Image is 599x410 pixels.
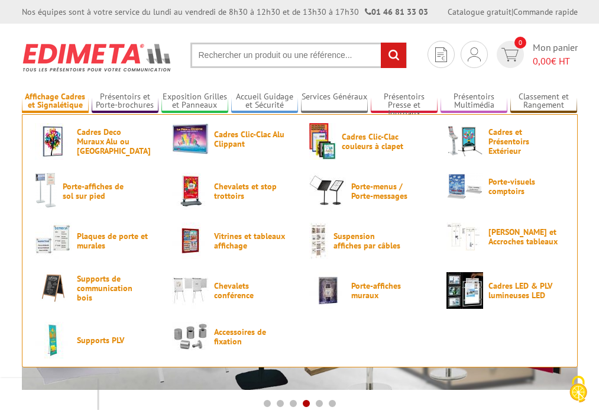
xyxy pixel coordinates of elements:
a: Accessoires de fixation [172,322,290,351]
input: Rechercher un produit ou une référence... [190,43,407,68]
div: | [448,6,578,18]
img: Supports de communication bois [35,272,72,304]
span: Cadres Clic-Clac Alu Clippant [214,130,285,148]
img: Cadres Clic-Clac couleurs à clapet [309,123,336,160]
input: rechercher [381,43,406,68]
img: devis rapide [435,47,447,62]
img: Accessoires de fixation [172,322,209,351]
a: Vitrines et tableaux affichage [172,222,290,259]
img: Porte-visuels comptoirs [446,173,483,200]
img: devis rapide [501,48,519,62]
a: Porte-affiches de sol sur pied [35,173,153,209]
a: devis rapide 0 Mon panier 0,00€ HT [494,41,578,68]
span: 0,00 [533,55,551,67]
img: Chevalets et stop trottoirs [172,173,209,209]
span: Vitrines et tableaux affichage [214,231,285,250]
span: Cadres Clic-Clac couleurs à clapet [342,132,413,151]
a: Cadres Clic-Clac couleurs à clapet [309,123,428,160]
span: Cadres LED & PLV lumineuses LED [488,281,559,300]
a: Catalogue gratuit [448,7,511,17]
img: Présentoir, panneau, stand - Edimeta - PLV, affichage, mobilier bureau, entreprise [22,35,173,79]
a: Porte-visuels comptoirs [446,173,565,200]
a: Classement et Rangement [510,92,577,111]
span: [PERSON_NAME] et Accroches tableaux [488,227,559,246]
span: Suspension affiches par câbles [334,231,404,250]
img: Plaques de porte et murales [35,222,72,259]
span: Porte-affiches muraux [351,281,422,300]
a: Supports de communication bois [35,272,153,304]
span: Accessoires de fixation [214,327,285,346]
a: Affichage Cadres et Signalétique [22,92,89,111]
img: Cookies (fenêtre modale) [564,375,593,404]
a: Commande rapide [513,7,578,17]
a: Porte-affiches muraux [309,272,428,309]
a: Cadres Deco Muraux Alu ou [GEOGRAPHIC_DATA] [35,123,153,160]
img: Suspension affiches par câbles [309,222,328,259]
a: Porte-menus / Porte-messages [309,173,428,209]
span: Mon panier [533,41,578,68]
a: Chevalets et stop trottoirs [172,173,290,209]
span: € HT [533,54,578,68]
a: Plaques de porte et murales [35,222,153,259]
span: Porte-menus / Porte-messages [351,182,422,201]
img: Cadres et Présentoirs Extérieur [446,123,483,160]
span: 0 [514,37,526,49]
img: Cadres LED & PLV lumineuses LED [446,272,483,309]
span: Chevalets et stop trottoirs [214,182,285,201]
a: Exposition Grilles et Panneaux [161,92,228,111]
span: Porte-affiches de sol sur pied [63,182,134,201]
img: Cadres Deco Muraux Alu ou Bois [35,123,72,160]
span: Supports PLV [77,335,148,345]
span: Supports de communication bois [77,274,148,302]
span: Porte-visuels comptoirs [488,177,559,196]
span: Cadres Deco Muraux Alu ou [GEOGRAPHIC_DATA] [77,127,148,156]
img: Porte-affiches muraux [309,272,346,309]
div: Nos équipes sont à votre service du lundi au vendredi de 8h30 à 12h30 et de 13h30 à 17h30 [22,6,428,18]
a: Cadres LED & PLV lumineuses LED [446,272,565,309]
strong: 01 46 81 33 03 [365,7,428,17]
img: Supports PLV [35,322,72,359]
a: [PERSON_NAME] et Accroches tableaux [446,222,565,251]
img: Cadres Clic-Clac Alu Clippant [172,123,209,154]
span: Chevalets conférence [214,281,285,300]
span: Cadres et Présentoirs Extérieur [488,127,559,156]
img: Porte-menus / Porte-messages [309,173,346,209]
a: Cadres et Présentoirs Extérieur [446,123,565,160]
a: Services Généraux [301,92,368,111]
a: Cadres Clic-Clac Alu Clippant [172,123,290,154]
img: Porte-affiches de sol sur pied [35,173,57,209]
a: Chevalets conférence [172,272,290,309]
a: Supports PLV [35,322,153,359]
img: devis rapide [468,47,481,62]
a: Présentoirs et Porte-brochures [92,92,158,111]
a: Présentoirs Multimédia [441,92,507,111]
img: Vitrines et tableaux affichage [172,222,209,259]
img: Cimaises et Accroches tableaux [446,222,483,251]
button: Cookies (fenêtre modale) [558,370,599,410]
a: Présentoirs Presse et Journaux [371,92,438,111]
span: Plaques de porte et murales [77,231,148,250]
a: Suspension affiches par câbles [309,222,428,259]
a: Accueil Guidage et Sécurité [231,92,298,111]
img: Chevalets conférence [172,272,209,309]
